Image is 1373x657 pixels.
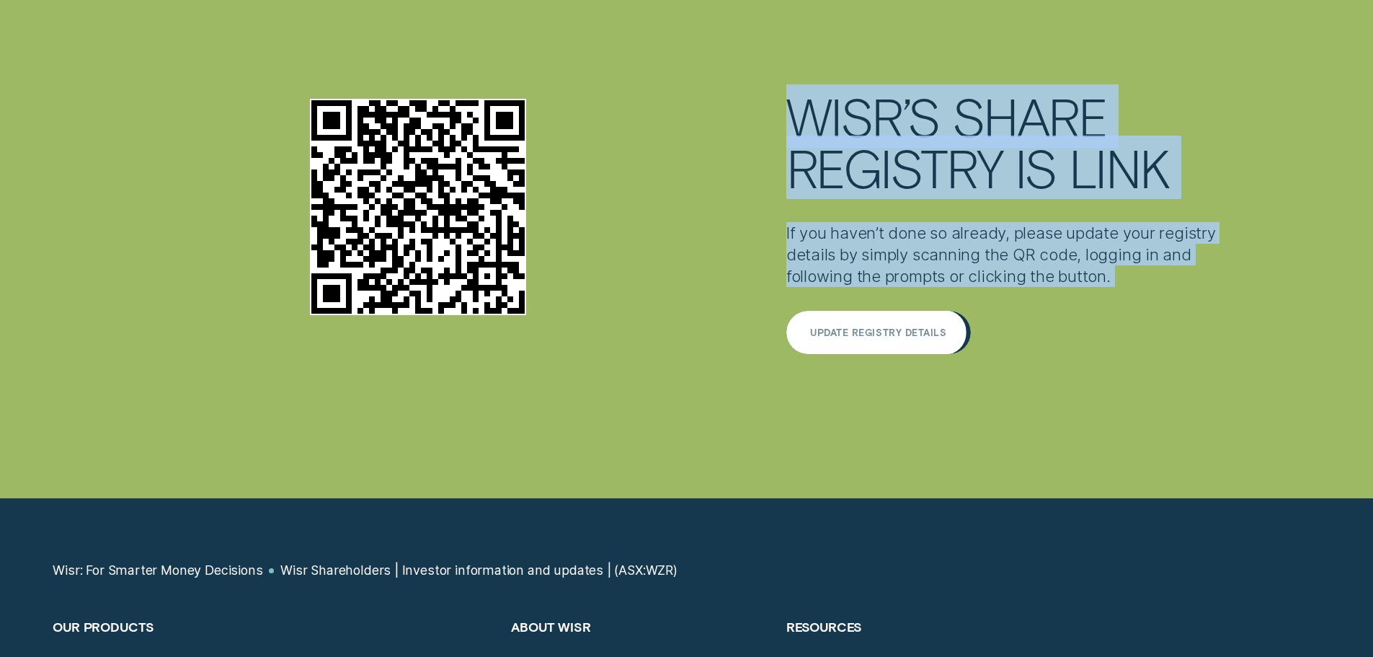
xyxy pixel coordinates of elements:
[310,99,526,315] img: Wisr’s Share Registry is Link
[53,563,262,578] a: Wisr: For Smarter Money Decisions
[786,311,1229,354] a: Update Registry Details
[810,330,946,338] div: Update Registry Details
[280,563,677,578] a: Wisr Shareholders | Investor information and updates | (ASX:WZR)
[786,222,1229,287] p: If you haven’t done so already, please update your registry details by simply scanning the QR cod...
[786,91,1229,193] h2: Wisr’s Share Registry is Link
